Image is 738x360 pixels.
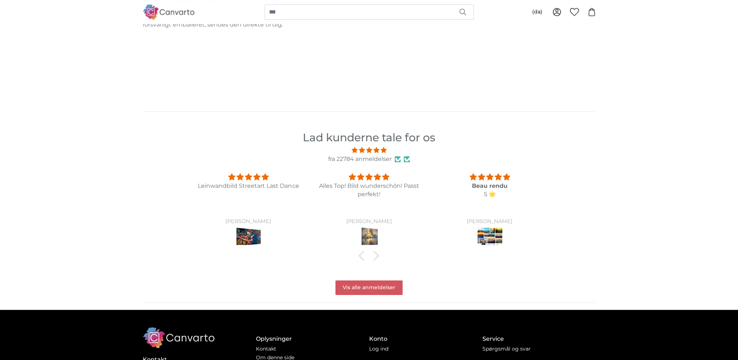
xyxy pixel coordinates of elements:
[438,172,541,182] div: 5 stars
[328,155,392,163] a: fra 22784 anmeldelser
[188,129,550,146] h2: Lad kunderne tale for os
[476,227,503,247] img: Stockfoto als Leinwandbild
[526,5,548,19] button: (da)
[335,280,403,295] a: Vis alle anmeldelser
[197,219,300,225] div: [PERSON_NAME]
[369,335,482,343] h4: Konto
[197,172,300,182] div: 5 stars
[256,335,369,343] h4: Oplysninger
[356,227,383,247] img: Leinwandbild Tree of light
[438,190,541,198] p: 5 🌟
[235,227,262,247] img: Leinwandbild Streetart Last Dance
[438,219,541,225] div: [PERSON_NAME]
[256,345,276,352] a: Kontakt
[369,345,388,352] a: Log ind
[318,219,421,225] div: [PERSON_NAME]
[482,335,596,343] h4: Service
[318,172,421,182] div: 5 stars
[482,345,531,352] a: Spørgsmål og svar
[143,4,195,19] img: Canvarto
[438,182,541,190] div: Beau rendu
[197,182,300,190] p: Leinwandbild Streetart Last Dance
[318,182,421,198] p: Alles Top! Bild wunderschön! Passt perfekt!
[188,146,550,155] span: 4.82 stars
